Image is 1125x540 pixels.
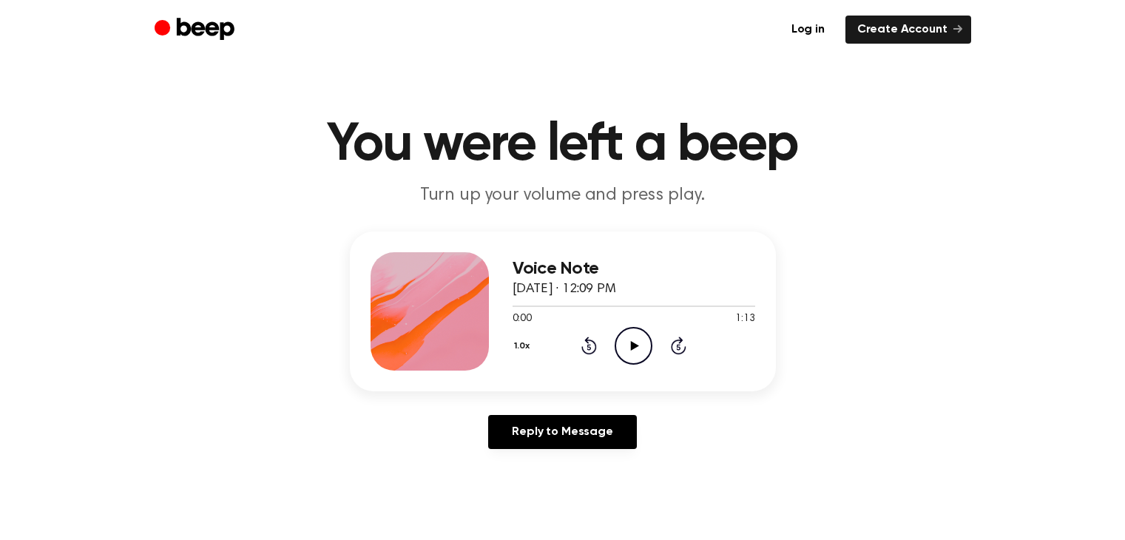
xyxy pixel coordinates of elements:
[513,283,616,296] span: [DATE] · 12:09 PM
[780,16,837,44] a: Log in
[513,334,536,359] button: 1.0x
[845,16,971,44] a: Create Account
[513,259,755,279] h3: Voice Note
[735,311,754,327] span: 1:13
[513,311,532,327] span: 0:00
[279,183,847,208] p: Turn up your volume and press play.
[155,16,238,44] a: Beep
[184,118,942,172] h1: You were left a beep
[488,415,636,449] a: Reply to Message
